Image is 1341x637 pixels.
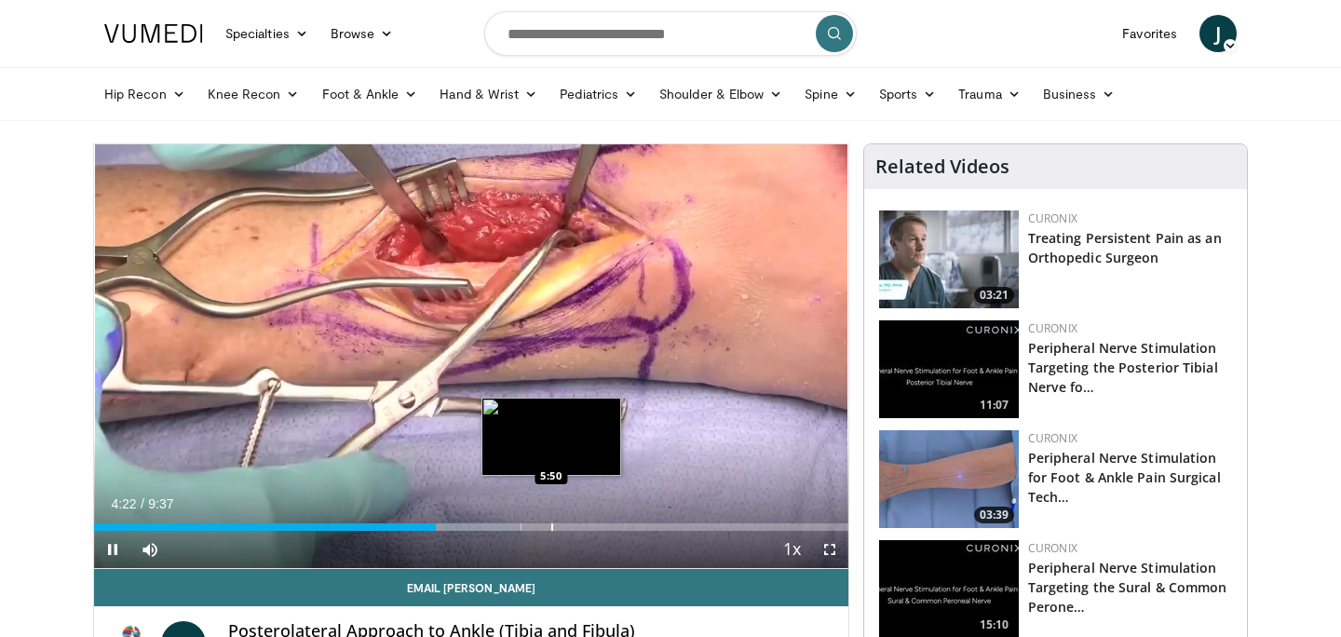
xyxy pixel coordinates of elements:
img: 73042a39-faa0-4cce-aaf4-9dbc875de030.150x105_q85_crop-smart_upscale.jpg [879,430,1019,528]
a: 11:07 [879,320,1019,418]
a: Peripheral Nerve Stimulation Targeting the Sural & Common Perone… [1028,559,1227,616]
a: Sports [868,75,948,113]
span: 4:22 [111,496,136,511]
img: 64c419ba-c006-462a-881d-058c6f32b76b.150x105_q85_crop-smart_upscale.jpg [879,210,1019,308]
a: Curonix [1028,540,1077,556]
a: Curonix [1028,320,1077,336]
a: Knee Recon [196,75,311,113]
button: Pause [94,531,131,568]
span: / [141,496,144,511]
a: Email [PERSON_NAME] [94,569,848,606]
button: Mute [131,531,169,568]
a: Peripheral Nerve Stimulation Targeting the Posterior Tibial Nerve fo… [1028,339,1218,396]
a: Trauma [947,75,1032,113]
button: Fullscreen [811,531,848,568]
a: Curonix [1028,430,1077,446]
span: 03:39 [974,507,1014,523]
a: Treating Persistent Pain as an Orthopedic Surgeon [1028,229,1222,266]
img: VuMedi Logo [104,24,203,43]
a: J [1199,15,1237,52]
input: Search topics, interventions [484,11,857,56]
a: Business [1032,75,1127,113]
a: Peripheral Nerve Stimulation for Foot & Ankle Pain Surgical Tech… [1028,449,1221,506]
a: 03:21 [879,210,1019,308]
span: 03:21 [974,287,1014,304]
a: Favorites [1111,15,1188,52]
span: 11:07 [974,397,1014,413]
a: Shoulder & Elbow [648,75,793,113]
a: Pediatrics [549,75,648,113]
a: Curonix [1028,210,1077,226]
video-js: Video Player [94,144,848,569]
a: Browse [319,15,405,52]
a: Hand & Wrist [428,75,549,113]
img: 997914f1-2438-46d3-bb0a-766a8c5fd9ba.150x105_q85_crop-smart_upscale.jpg [879,320,1019,418]
div: Progress Bar [94,523,848,531]
span: 9:37 [148,496,173,511]
button: Playback Rate [774,531,811,568]
span: 15:10 [974,617,1014,633]
a: Hip Recon [93,75,196,113]
a: Foot & Ankle [311,75,429,113]
img: image.jpeg [481,398,621,476]
a: Spine [793,75,867,113]
h4: Related Videos [875,156,1009,178]
a: Specialties [214,15,319,52]
a: 03:39 [879,430,1019,528]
